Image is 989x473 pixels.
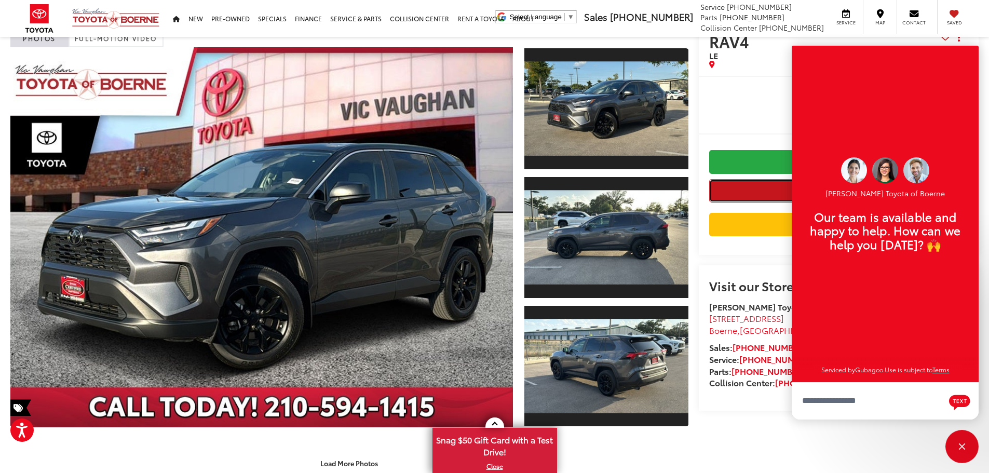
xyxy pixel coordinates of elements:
svg: Text [949,394,970,410]
a: [PHONE_NUMBER] [731,365,805,377]
a: Expand Photo 3 [524,305,688,428]
a: Terms [932,365,950,374]
button: Get Price Now [709,179,968,202]
span: [PHONE_NUMBER] [610,10,693,23]
span: Collision Center [700,22,757,33]
img: Operator 2 [841,157,867,183]
button: Chat with SMS [946,389,973,413]
span: [PHONE_NUMBER] [720,12,784,22]
a: Full-Motion Video [69,26,164,47]
span: Serviced by [821,365,855,374]
img: 2023 Toyota RAV4 LE [522,191,689,285]
h2: Visit our Store [709,279,968,292]
a: [PHONE_NUMBER] [775,376,849,388]
textarea: Type your message [792,382,979,420]
span: dropdown dots [958,33,960,42]
span: ▼ [567,13,574,21]
span: , [709,324,852,336]
img: Operator 3 [903,157,929,183]
a: Expand Photo 1 [524,47,688,170]
a: [STREET_ADDRESS] Boerne,[GEOGRAPHIC_DATA] 78006 [709,312,852,336]
p: Our team is available and happy to help. How can we help you [DATE]? 🙌 [802,210,968,251]
a: Gubagoo. [855,365,885,374]
img: 2023 Toyota RAV4 LE [522,319,689,413]
span: Boerne [709,324,737,336]
img: 2023 Toyota RAV4 LE [522,62,689,156]
span: Special [10,399,31,416]
span: Select Language [510,13,562,21]
span: [STREET_ADDRESS] [709,312,784,324]
button: Load More Photos [313,454,385,472]
span: Parts [700,12,717,22]
img: Vic Vaughan Toyota of Boerne [72,8,160,29]
span: LE [709,49,718,61]
a: [PHONE_NUMBER] [733,341,806,353]
span: Sales [584,10,607,23]
a: Value Your Trade [709,213,968,236]
span: Map [869,19,891,26]
span: [DATE] Price: [709,105,968,116]
span: Use is subject to [885,365,932,374]
a: Select Language​ [510,13,574,21]
span: [GEOGRAPHIC_DATA] [740,324,827,336]
button: Actions [950,29,968,47]
strong: Sales: [709,341,806,353]
span: [PHONE_NUMBER] [727,2,792,12]
strong: [PERSON_NAME] Toyota of Boerne [709,301,845,313]
strong: Collision Center: [709,376,849,388]
span: Contact [902,19,926,26]
a: Expand Photo 0 [10,47,513,427]
p: [PERSON_NAME] Toyota of Boerne [802,188,968,198]
img: Operator 1 [872,157,898,183]
img: 2023 Toyota RAV4 LE [5,45,518,429]
a: Photos [10,26,69,47]
span: Service [700,2,725,12]
span: Service [834,19,858,26]
span: [PHONE_NUMBER] [759,22,824,33]
span: Saved [943,19,966,26]
a: Expand Photo 2 [524,176,688,299]
strong: Service: [709,353,813,365]
span: $26,200 [709,90,968,105]
a: [PHONE_NUMBER] [739,353,813,365]
span: Snag $50 Gift Card with a Test Drive! [433,429,556,461]
div: Close [945,430,979,463]
strong: Parts: [709,365,805,377]
a: Check Availability [709,150,968,173]
button: Toggle Chat Window [945,430,979,463]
